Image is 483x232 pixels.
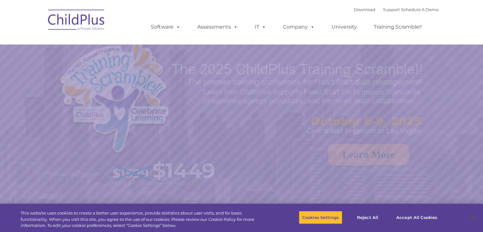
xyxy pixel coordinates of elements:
[325,21,363,33] a: University
[466,210,480,224] button: Close
[277,21,321,33] a: Company
[393,211,441,224] button: Accept All Cookies
[383,7,400,12] a: Support
[299,211,342,224] button: Cookies Settings
[248,21,272,33] a: IT
[328,144,409,165] a: Learn More
[21,210,266,229] div: This website uses cookies to create a better user experience, provide statistics about user visit...
[348,211,387,224] button: Reject All
[144,21,187,33] a: Software
[401,7,439,12] a: Schedule A Demo
[191,21,244,33] a: Assessments
[45,5,108,37] img: ChildPlus by Procare Solutions
[367,21,428,33] a: Training Scramble!!
[354,7,375,12] a: Download
[354,7,439,12] font: |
